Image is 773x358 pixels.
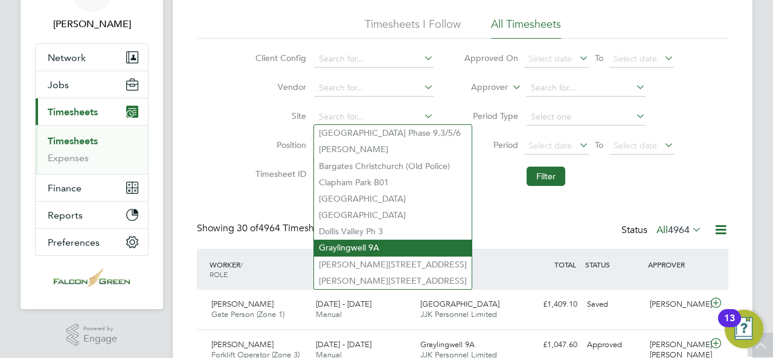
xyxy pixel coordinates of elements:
span: Gate Person (Zone 1) [211,309,284,319]
label: Period [464,139,518,150]
li: All Timesheets [491,17,561,39]
div: £1,409.10 [519,295,582,315]
span: Manual [316,309,342,319]
span: 4964 Timesheets [237,222,332,234]
span: Anna West [35,17,149,31]
div: WORKER [207,254,311,285]
div: [PERSON_NAME] [645,295,708,315]
input: Search for... [315,109,434,126]
span: To [591,137,607,153]
li: Bargates Christchurch (Old Police) [314,158,472,174]
span: / [240,260,243,269]
span: Select date [528,53,572,64]
label: Timesheet ID [252,168,306,179]
span: Preferences [48,237,100,248]
span: Powered by [83,324,117,334]
label: Position [252,139,306,150]
div: Timesheets [36,125,148,174]
button: Network [36,44,148,71]
li: Clapham Park B01 [314,174,472,191]
li: Graylingwell 9A [314,240,472,256]
input: Search for... [527,80,646,97]
span: [DATE] - [DATE] [316,339,371,350]
span: 4964 [668,224,690,236]
span: Engage [83,334,117,344]
span: [GEOGRAPHIC_DATA] [420,299,499,309]
li: [PERSON_NAME][STREET_ADDRESS] [314,257,472,273]
label: Approved On [464,53,518,63]
div: Showing [197,222,335,235]
span: Network [48,52,86,63]
label: Site [252,110,306,121]
span: Finance [48,182,82,194]
label: All [656,224,702,236]
label: Vendor [252,82,306,92]
input: Search for... [315,51,434,68]
span: Select date [614,140,657,151]
span: Select date [614,53,657,64]
div: APPROVER [645,254,708,275]
span: Select date [528,140,572,151]
div: £1,047.60 [519,335,582,355]
li: [GEOGRAPHIC_DATA] [314,191,472,207]
li: [GEOGRAPHIC_DATA] [314,207,472,223]
li: Dollis Valley Ph 3 [314,223,472,240]
label: Client Config [252,53,306,63]
div: Saved [582,295,645,315]
span: Jobs [48,79,69,91]
span: Reports [48,209,83,221]
button: Finance [36,174,148,201]
div: Approved [582,335,645,355]
button: Open Resource Center, 13 new notifications [725,310,763,348]
button: Timesheets [36,98,148,125]
div: STATUS [582,254,645,275]
span: To [591,50,607,66]
button: Preferences [36,229,148,255]
span: TOTAL [554,260,576,269]
span: [DATE] - [DATE] [316,299,371,309]
span: Timesheets [48,106,98,118]
a: Go to home page [35,268,149,287]
a: Timesheets [48,135,98,147]
span: [PERSON_NAME] [211,299,274,309]
label: Period Type [464,110,518,121]
span: JJK Personnel Limited [420,309,497,319]
a: Expenses [48,152,89,164]
input: Search for... [315,80,434,97]
span: [PERSON_NAME] [211,339,274,350]
span: 30 of [237,222,258,234]
label: Approver [454,82,508,94]
input: Select one [527,109,646,126]
li: [PERSON_NAME][STREET_ADDRESS] [314,273,472,289]
img: falcongreen-logo-retina.png [54,268,130,287]
button: Filter [527,167,565,186]
li: Timesheets I Follow [365,17,461,39]
button: Reports [36,202,148,228]
li: [GEOGRAPHIC_DATA] Phase 9.3/5/6 [314,125,472,141]
span: Graylingwell 9A [420,339,475,350]
button: Jobs [36,71,148,98]
div: PERIOD [311,254,415,285]
span: ROLE [210,269,228,279]
a: Powered byEngage [66,324,118,347]
div: 13 [724,318,735,334]
div: Status [621,222,704,239]
li: [PERSON_NAME] [314,141,472,158]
